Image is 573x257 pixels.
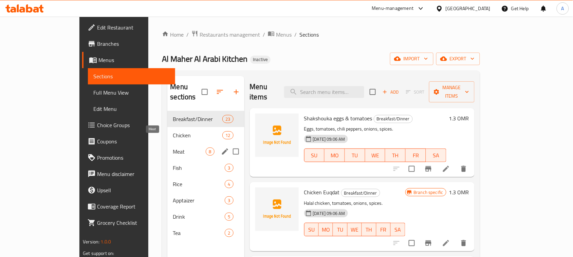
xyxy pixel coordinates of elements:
[442,239,450,247] a: Edit menu item
[319,223,333,236] button: MO
[304,187,340,197] span: Chicken Euqdat
[167,192,244,209] div: Apptaizer3
[406,149,426,162] button: FR
[294,31,297,39] li: /
[307,151,322,160] span: SU
[382,88,400,96] span: Add
[393,225,402,235] span: SA
[225,164,233,172] div: items
[336,225,345,235] span: TU
[225,165,233,171] span: 3
[310,210,348,217] span: [DATE] 09:06 AM
[348,151,363,160] span: TU
[442,165,450,173] a: Edit menu item
[82,52,175,68] a: Menus
[167,225,244,241] div: Tea2
[225,229,233,237] div: items
[212,84,228,100] span: Sort sections
[97,219,170,227] span: Grocery Checklist
[206,149,214,155] span: 8
[446,5,491,12] div: [GEOGRAPHIC_DATA]
[304,199,405,207] p: Halal chicken, tomatoes, onions, spices.
[225,196,233,204] div: items
[379,225,388,235] span: FR
[225,180,233,188] div: items
[173,180,225,188] span: Rice
[307,225,316,235] span: SU
[325,149,345,162] button: MO
[228,84,244,100] button: Add section
[167,108,244,244] nav: Menu sections
[405,236,419,250] span: Select to update
[429,151,444,160] span: SA
[376,223,391,236] button: FR
[222,131,233,139] div: items
[83,237,99,246] span: Version:
[82,215,175,231] a: Grocery Checklist
[368,151,383,160] span: WE
[225,197,233,204] span: 3
[255,114,299,157] img: Shakshouka eggs & tomatoes
[225,230,233,236] span: 2
[170,82,201,102] h2: Menu sections
[167,160,244,176] div: Fish3
[366,85,380,99] span: Select section
[304,223,319,236] button: SU
[426,149,446,162] button: SA
[97,121,170,129] span: Choice Groups
[82,166,175,182] a: Menu disclaimer
[82,133,175,150] a: Coupons
[98,56,170,64] span: Menus
[276,31,292,39] span: Menus
[173,164,225,172] span: Fish
[173,115,222,123] span: Breakfast/Dinner
[173,229,225,237] div: Tea
[380,87,402,97] span: Add item
[408,151,423,160] span: FR
[220,146,230,157] button: edit
[268,30,292,39] a: Menus
[173,213,225,221] div: Drink
[456,161,472,177] button: delete
[429,81,475,102] button: Manage items
[97,202,170,211] span: Coverage Report
[385,149,406,162] button: TH
[97,137,170,145] span: Coupons
[304,125,446,133] p: Eggs, tomatoes, chili peppers, onions, spices.
[101,237,111,246] span: 1.0.0
[333,223,347,236] button: TU
[173,131,222,139] div: Chicken
[374,115,413,123] div: Breakfast/Dinner
[167,209,244,225] div: Drink5
[97,40,170,48] span: Branches
[263,31,265,39] li: /
[82,19,175,36] a: Edit Restaurant
[304,113,372,123] span: Shakshouka eggs & tomatoes
[186,31,189,39] li: /
[97,23,170,32] span: Edit Restaurant
[88,101,175,117] a: Edit Menu
[345,149,365,162] button: TU
[420,161,437,177] button: Branch-specific-item
[200,31,260,39] span: Restaurants management
[191,30,260,39] a: Restaurants management
[223,132,233,139] span: 12
[350,225,359,235] span: WE
[162,30,480,39] nav: breadcrumb
[206,147,214,156] div: items
[299,31,319,39] span: Sections
[97,170,170,178] span: Menu disclaimer
[411,189,446,196] span: Branch specific
[88,68,175,84] a: Sections
[225,181,233,187] span: 4
[304,149,325,162] button: SU
[167,127,244,143] div: Chicken12
[388,151,403,160] span: TH
[420,235,437,251] button: Branch-specific-item
[162,51,247,66] span: Al Maher Al Arabi Kitchen
[167,176,244,192] div: Rice4
[173,147,206,156] span: Meat
[405,162,419,176] span: Select to update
